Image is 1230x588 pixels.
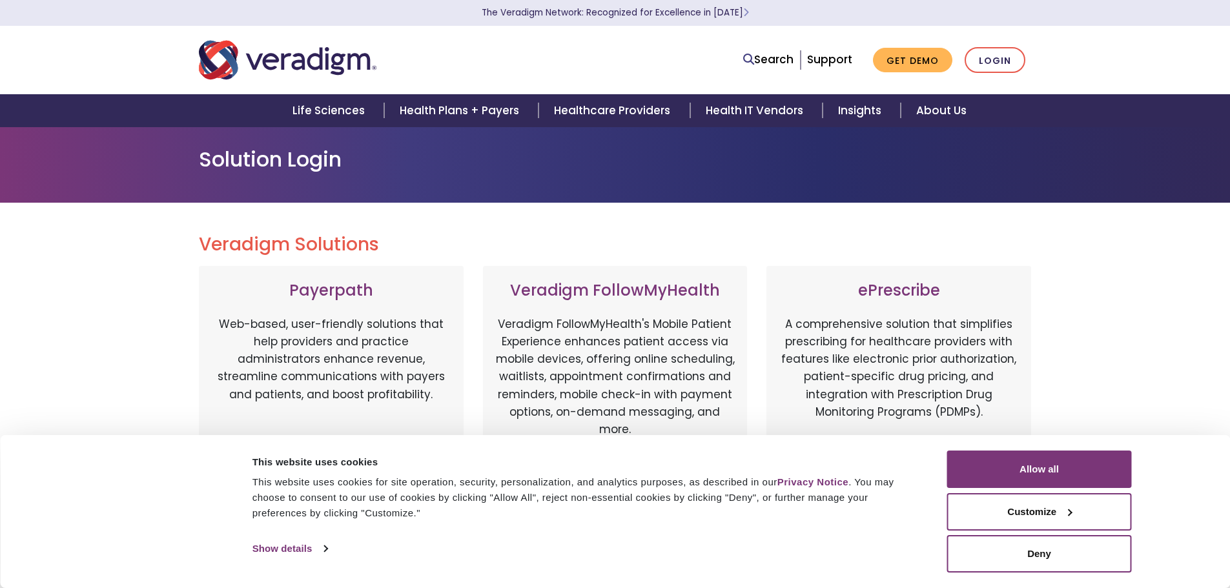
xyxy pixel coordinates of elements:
[538,94,690,127] a: Healthcare Providers
[690,94,823,127] a: Health IT Vendors
[212,316,451,451] p: Web-based, user-friendly solutions that help providers and practice administrators enhance revenu...
[779,316,1018,451] p: A comprehensive solution that simplifies prescribing for healthcare providers with features like ...
[779,281,1018,300] h3: ePrescribe
[252,539,327,558] a: Show details
[384,94,538,127] a: Health Plans + Payers
[873,48,952,73] a: Get Demo
[199,234,1032,256] h2: Veradigm Solutions
[252,474,918,521] div: This website uses cookies for site operation, security, personalization, and analytics purposes, ...
[947,493,1132,531] button: Customize
[277,94,384,127] a: Life Sciences
[212,281,451,300] h3: Payerpath
[823,94,901,127] a: Insights
[496,281,735,300] h3: Veradigm FollowMyHealth
[901,94,982,127] a: About Us
[807,52,852,67] a: Support
[947,535,1132,573] button: Deny
[199,147,1032,172] h1: Solution Login
[482,6,749,19] a: The Veradigm Network: Recognized for Excellence in [DATE]Learn More
[777,476,848,487] a: Privacy Notice
[965,47,1025,74] a: Login
[252,454,918,470] div: This website uses cookies
[496,316,735,438] p: Veradigm FollowMyHealth's Mobile Patient Experience enhances patient access via mobile devices, o...
[743,6,749,19] span: Learn More
[947,451,1132,488] button: Allow all
[743,51,794,68] a: Search
[199,39,376,81] img: Veradigm logo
